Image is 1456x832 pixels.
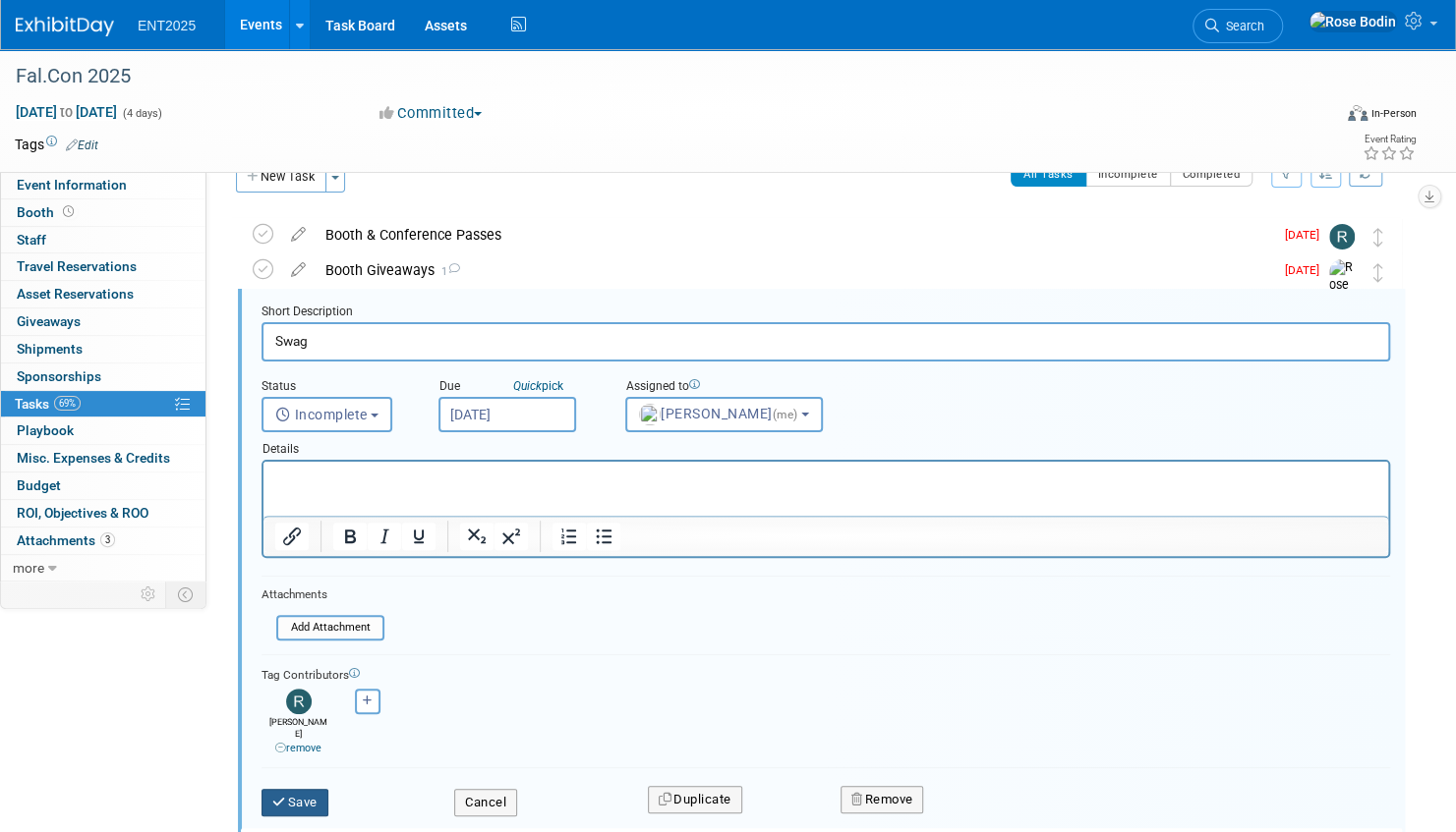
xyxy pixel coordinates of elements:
img: Rose Bodin [1329,259,1359,329]
a: Shipments [1,336,205,362]
img: Randy McDonald [1329,224,1355,250]
span: [PERSON_NAME] [639,406,801,421]
span: Staff [17,232,46,248]
button: Subscript [460,523,494,550]
a: ROI, Objectives & ROO [1,500,205,527]
div: [PERSON_NAME] [266,714,330,756]
button: New Task [236,161,326,193]
button: Completed [1170,161,1253,187]
span: Playbook [17,422,74,438]
a: Search [1193,9,1283,43]
a: Misc. Expenses & Credits [1,445,205,471]
button: All Tasks [1011,161,1086,187]
div: Details [262,432,1390,460]
iframe: Rich Text Area [263,462,1388,516]
button: Insert/edit link [275,523,309,550]
div: Status [262,378,409,397]
a: edit [281,226,316,244]
button: Superscript [495,523,528,550]
span: ENT2025 [138,18,196,33]
img: Rose Bodin [1309,11,1397,32]
i: Move task [1373,228,1383,247]
td: Tags [15,135,98,154]
td: Personalize Event Tab Strip [132,582,166,607]
div: Due [438,378,596,397]
a: edit [281,261,316,279]
img: ExhibitDay [16,17,114,36]
div: In-Person [1370,106,1417,121]
span: more [13,560,44,576]
span: Incomplete [275,407,368,422]
input: Name of task or a short description [262,322,1390,361]
span: 69% [54,396,81,411]
button: Incomplete [262,397,392,432]
div: Event Rating [1363,135,1416,144]
button: Numbered list [553,523,586,550]
span: Asset Reservations [17,286,134,302]
span: Shipments [17,341,83,357]
img: Format-Inperson.png [1348,105,1368,121]
span: 1 [435,265,460,278]
button: Committed [373,103,490,124]
a: Asset Reservations [1,281,205,307]
button: Incomplete [1085,161,1171,187]
div: Booth Giveaways [316,253,1273,287]
span: Search [1219,19,1264,33]
span: (4 days) [121,107,162,120]
a: Sponsorships [1,363,205,390]
button: Cancel [454,789,517,816]
span: Attachments [17,532,115,548]
div: Short Description [262,304,1390,322]
span: Giveaways [17,313,81,329]
input: Due Date [438,397,576,432]
div: Fal.Con 2025 [9,59,1298,94]
div: Booth & Conference Passes [316,218,1273,251]
span: Budget [17,477,61,493]
button: Italic [368,523,401,550]
span: Booth [17,204,78,220]
a: Quickpick [509,378,567,394]
button: Duplicate [648,786,742,813]
a: more [1,555,205,582]
a: Budget [1,472,205,499]
button: Save [262,789,328,816]
span: Tasks [15,396,81,412]
a: Playbook [1,417,205,444]
span: Misc. Expenses & Credits [17,450,170,466]
span: (me) [773,408,798,421]
span: [DATE] [1285,263,1329,277]
a: Tasks69% [1,391,205,417]
a: Edit [66,139,98,152]
button: Bullet list [587,523,620,550]
span: Booth not reserved yet [59,204,78,219]
a: Attachments3 [1,527,205,554]
div: Attachments [262,586,384,603]
img: Randy McDonald [286,689,312,714]
span: Travel Reservations [17,258,137,274]
a: Staff [1,227,205,253]
span: 3 [100,532,115,547]
td: Toggle Event Tabs [166,582,206,607]
i: Move task [1373,263,1383,282]
a: Travel Reservations [1,253,205,280]
button: Bold [333,523,367,550]
a: Event Information [1,172,205,198]
button: Underline [402,523,436,550]
span: [DATE] [1285,228,1329,242]
span: ROI, Objectives & ROO [17,505,148,521]
a: remove [275,742,321,754]
button: Remove [841,786,924,813]
span: [DATE] [DATE] [15,103,118,121]
i: Quick [513,379,542,393]
div: Assigned to [625,378,886,397]
a: Booth [1,199,205,226]
span: Event Information [17,177,127,193]
a: Giveaways [1,308,205,335]
span: to [57,104,76,120]
div: Event Format [1207,102,1417,132]
button: [PERSON_NAME](me) [625,397,823,432]
span: Sponsorships [17,368,101,384]
a: Refresh [1349,161,1382,187]
div: Tag Contributors [262,663,1390,684]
